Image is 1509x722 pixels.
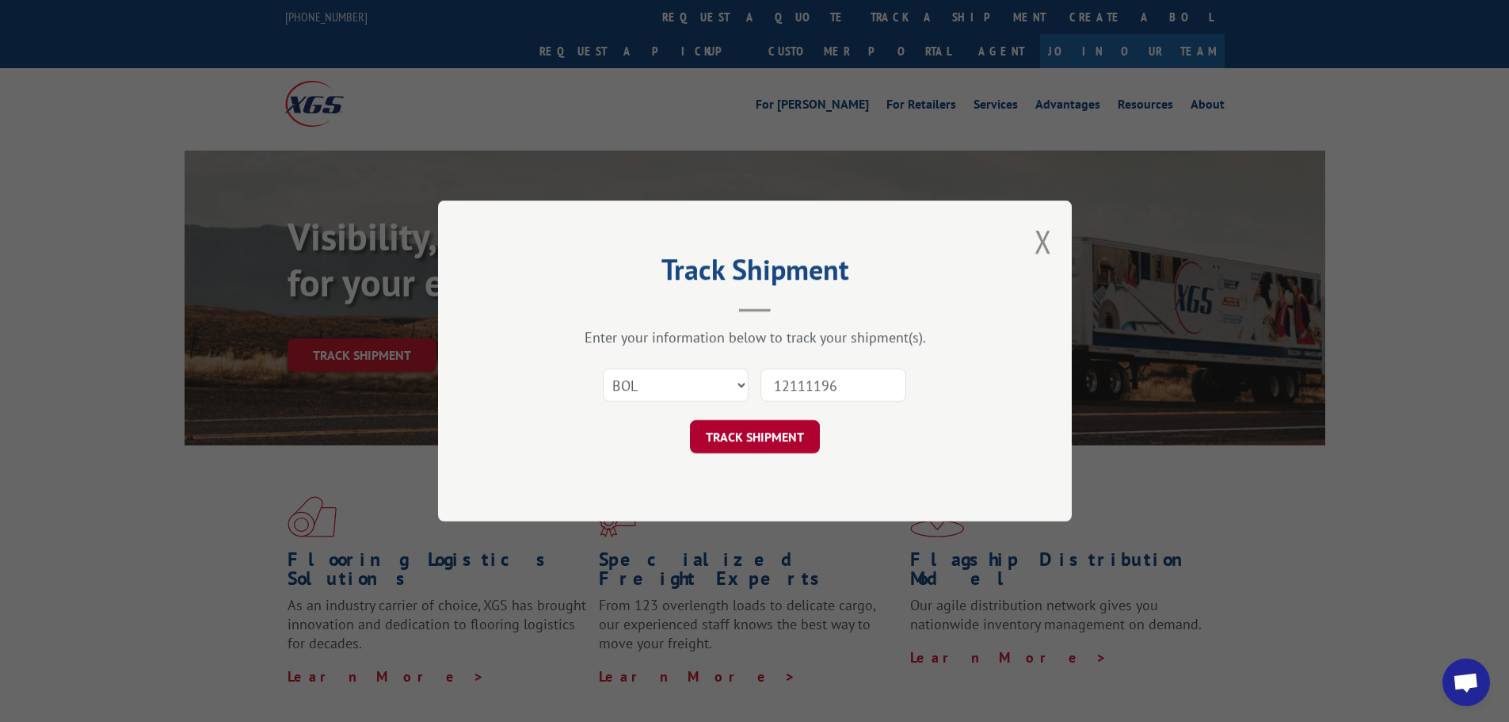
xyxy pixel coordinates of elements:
input: Number(s) [760,369,906,402]
div: Enter your information below to track your shipment(s). [517,328,993,346]
h2: Track Shipment [517,258,993,288]
button: TRACK SHIPMENT [690,420,820,453]
button: Close modal [1035,220,1052,262]
div: Open chat [1442,659,1490,706]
